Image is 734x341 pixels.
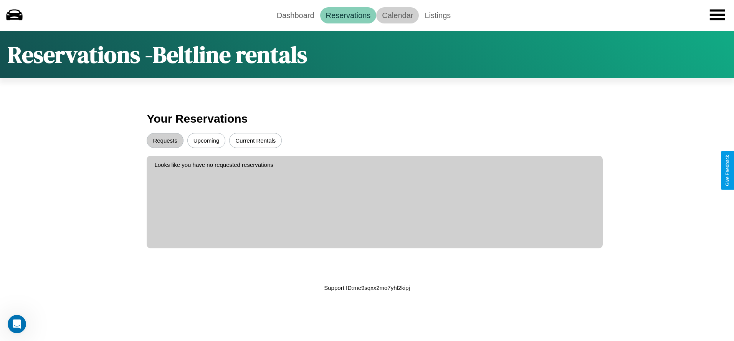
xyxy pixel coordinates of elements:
a: Calendar [376,7,419,23]
iframe: Intercom live chat [8,315,26,333]
button: Requests [147,133,183,148]
h3: Your Reservations [147,108,587,129]
button: Current Rentals [229,133,282,148]
p: Support ID: me9sqxx2mo7yhl2kipj [324,283,410,293]
h1: Reservations - Beltline rentals [8,39,307,70]
div: Give Feedback [725,155,730,186]
a: Reservations [320,7,377,23]
button: Upcoming [187,133,226,148]
a: Dashboard [271,7,320,23]
p: Looks like you have no requested reservations [154,160,595,170]
a: Listings [419,7,456,23]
